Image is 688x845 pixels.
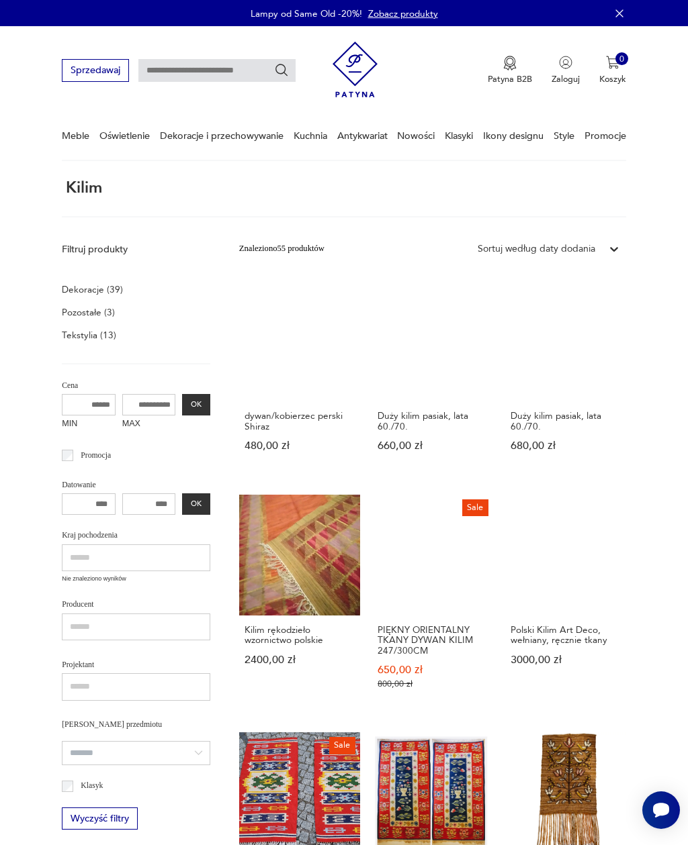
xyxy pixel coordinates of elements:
[333,37,378,102] img: Patyna - sklep z meblami i dekoracjami vintage
[62,575,210,584] p: Nie znaleziono wyników
[599,73,626,85] p: Koszyk
[585,113,626,159] a: Promocje
[488,56,532,85] button: Patyna B2B
[62,113,89,159] a: Meble
[160,113,284,159] a: Dekoracje i przechowywanie
[552,73,580,85] p: Zaloguj
[245,411,355,432] h3: dywan/kobierzec perski Shiraz
[615,52,629,66] div: 0
[378,665,488,675] p: 650,00 zł
[511,411,621,432] h3: Duży kilim pasiak, lata 60./70.
[397,113,435,159] a: Nowości
[62,415,116,434] label: MIN
[378,441,488,451] p: 660,00 zł
[62,59,128,81] button: Sprzedawaj
[62,281,123,298] a: Dekoracje (39)
[81,449,111,462] p: Promocja
[62,67,128,75] a: Sprzedawaj
[505,495,626,713] a: Polski Kilim Art Deco, wełniany, ręcznie tkanyPolski Kilim Art Deco, wełniany, ręcznie tkany3000,...
[606,56,619,69] img: Ikona koszyka
[239,281,360,475] a: dywan/kobierzec perski Shirazdywan/kobierzec perski Shiraz480,00 zł
[62,379,210,393] p: Cena
[122,415,176,434] label: MAX
[445,113,473,159] a: Klasyki
[559,56,572,69] img: Ikonka użytkownika
[554,113,574,159] a: Style
[488,56,532,85] a: Ikona medaluPatyna B2B
[62,529,210,542] p: Kraj pochodzenia
[182,493,210,515] button: OK
[62,180,101,197] h1: kilim
[505,281,626,475] a: Duży kilim pasiak, lata 60./70.Duży kilim pasiak, lata 60./70.680,00 zł
[62,598,210,611] p: Producent
[372,495,493,713] a: SalePIĘKNY ORIENTALNY TKANY DYWAN KILIM 247/300CMPIĘKNY ORIENTALNY TKANY DYWAN KILIM 247/300CM650...
[378,411,488,432] h3: Duży kilim pasiak, lata 60./70.
[62,718,210,732] p: [PERSON_NAME] przedmiotu
[378,679,488,689] p: 800,00 zł
[368,7,438,20] a: Zobacz produkty
[239,242,325,256] div: Znaleziono 55 produktów
[552,56,580,85] button: Zaloguj
[251,7,362,20] p: Lampy od Same Old -20%!
[62,807,137,830] button: Wyczyść filtry
[99,113,150,159] a: Oświetlenie
[488,73,532,85] p: Patyna B2B
[511,441,621,451] p: 680,00 zł
[245,655,355,665] p: 2400,00 zł
[503,56,517,70] img: Ikona medalu
[182,394,210,415] button: OK
[294,113,327,159] a: Kuchnia
[483,113,544,159] a: Ikony designu
[511,655,621,665] p: 3000,00 zł
[337,113,388,159] a: Antykwariat
[62,327,116,344] a: Tekstylia (13)
[245,625,355,646] h3: Kilim rękodzieło wzornictwo polskie
[62,243,210,256] p: Filtruj produkty
[239,495,360,713] a: Kilim rękodzieło wzornictwo polskieKilim rękodzieło wzornictwo polskie2400,00 zł
[62,658,210,672] p: Projektant
[81,779,103,793] p: Klasyk
[372,281,493,475] a: Duży kilim pasiak, lata 60./70.Duży kilim pasiak, lata 60./70.660,00 zł
[274,63,289,78] button: Szukaj
[378,625,488,656] h3: PIĘKNY ORIENTALNY TKANY DYWAN KILIM 247/300CM
[245,441,355,451] p: 480,00 zł
[642,791,680,829] iframe: Smartsupp widget button
[599,56,626,85] button: 0Koszyk
[62,304,115,321] a: Pozostałe (3)
[511,625,621,646] h3: Polski Kilim Art Deco, wełniany, ręcznie tkany
[62,479,210,492] p: Datowanie
[478,242,595,256] div: Sortuj według daty dodania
